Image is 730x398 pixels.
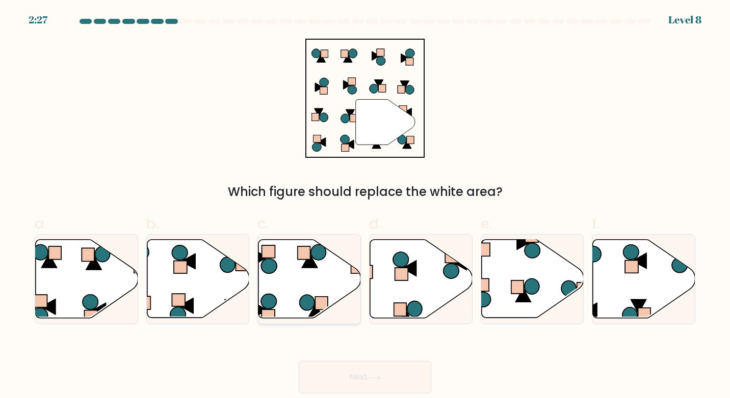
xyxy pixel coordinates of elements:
[369,214,381,234] span: d.
[668,12,701,27] div: Level 8
[257,214,269,234] span: c.
[592,214,599,234] span: f.
[481,214,492,234] span: e.
[146,214,159,234] span: b.
[356,100,415,145] g: "
[29,12,47,27] div: 2:27
[299,361,431,393] button: Next
[35,214,47,234] span: a.
[41,183,689,201] div: Which figure should replace the white area?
